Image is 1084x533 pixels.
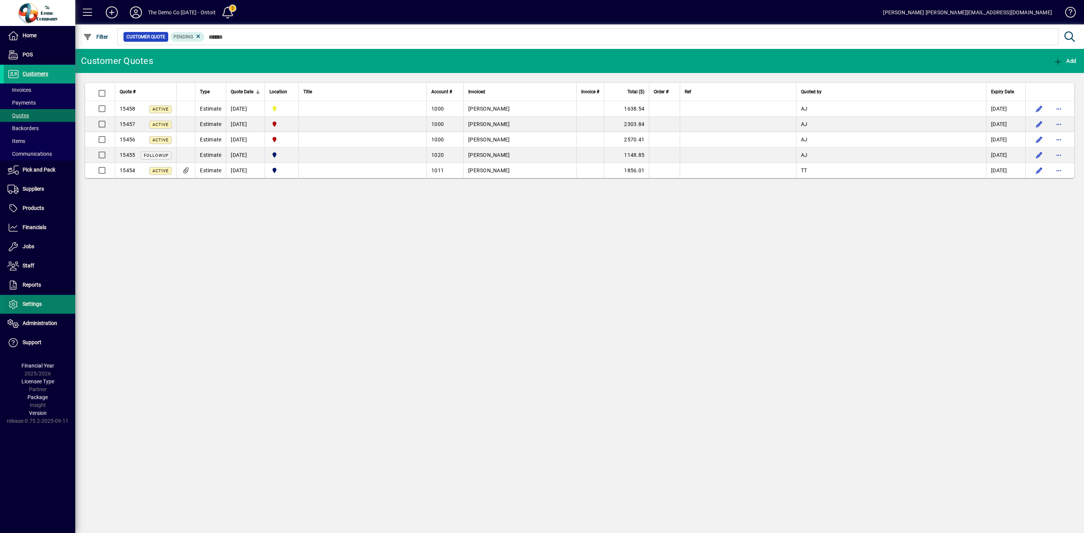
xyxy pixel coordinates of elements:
td: [DATE] [226,147,265,163]
span: [PERSON_NAME] [468,152,510,158]
span: Title [303,88,312,96]
a: Administration [4,314,75,333]
div: Quoted by [801,88,982,96]
span: Version [29,410,47,416]
a: Home [4,26,75,45]
span: Active [152,138,169,143]
span: Settings [23,301,42,307]
span: Quotes [8,112,29,118]
span: Expiry Date [991,88,1014,96]
div: Invoiced [468,88,572,96]
span: Customer Quote [126,33,165,41]
span: Backorders [8,125,39,131]
span: 15458 [120,106,135,112]
span: Quote Date [231,88,253,96]
span: Invoices [8,87,31,93]
span: Financials [23,224,46,230]
span: Suppliers [23,186,44,192]
span: Financial Year [21,363,54,369]
span: Order # [654,88,668,96]
span: TT [801,167,807,173]
span: Estimate [200,152,221,158]
td: 2303.84 [604,117,649,132]
span: [PERSON_NAME] [468,167,510,173]
span: 15454 [120,167,135,173]
span: Type [200,88,210,96]
div: Title [303,88,422,96]
a: Staff [4,257,75,275]
td: [DATE] [226,132,265,147]
a: POS [4,46,75,64]
span: 1000 [431,137,444,143]
span: Estimate [200,137,221,143]
div: Account # [431,88,459,96]
span: Communications [8,151,52,157]
span: [PERSON_NAME] [468,106,510,112]
span: 1020 [431,152,444,158]
span: 1000 [431,106,444,112]
span: [PERSON_NAME] [468,137,510,143]
span: Christchurch [269,120,294,128]
button: More options [1053,164,1065,176]
button: Add [100,6,124,19]
a: Items [4,135,75,147]
a: Products [4,199,75,218]
div: Expiry Date [991,88,1021,96]
button: Edit [1033,134,1045,146]
td: 2570.41 [604,132,649,147]
span: Active [152,107,169,112]
span: Ref [685,88,691,96]
span: 15455 [120,152,135,158]
td: 1148.85 [604,147,649,163]
span: Pending [174,34,193,39]
a: Financials [4,218,75,237]
span: Invoice # [581,88,599,96]
span: Active [152,122,169,127]
a: Pick and Pack [4,161,75,179]
a: Reports [4,276,75,295]
td: [DATE] [226,117,265,132]
td: [DATE] [226,163,265,178]
a: Settings [4,295,75,314]
span: Reports [23,282,41,288]
div: The Demo Co [DATE] - Ontoit [148,6,216,18]
span: AJ [801,137,808,143]
span: Package [27,394,48,400]
span: Jobs [23,243,34,249]
div: Order # [654,88,675,96]
span: 15457 [120,121,135,127]
span: 1000 [431,121,444,127]
span: Estimate [200,121,221,127]
div: Location [269,88,294,96]
span: Administration [23,320,57,326]
button: Edit [1033,164,1045,176]
a: Invoices [4,84,75,96]
button: More options [1053,149,1065,161]
button: More options [1053,118,1065,130]
span: Licensee Type [21,378,54,384]
span: Estimate [200,106,221,112]
span: Staff [23,263,34,269]
mat-chip: Pending Status: Pending [171,32,205,42]
span: Quote # [120,88,135,96]
td: [DATE] [226,101,265,117]
div: Quote Date [231,88,260,96]
span: Active [152,169,169,173]
td: [DATE] [986,132,1025,147]
a: Suppliers [4,180,75,199]
td: 1638.54 [604,101,649,117]
span: [PERSON_NAME] [468,121,510,127]
button: Add [1052,54,1078,68]
span: Auckland [269,166,294,175]
span: Add [1054,58,1076,64]
button: Filter [81,30,110,44]
span: FOLLOWUP [144,153,169,158]
span: Customers [23,71,48,77]
button: Edit [1033,149,1045,161]
span: 15456 [120,137,135,143]
span: Products [23,205,44,211]
td: 1856.01 [604,163,649,178]
span: Estimate [200,167,221,173]
span: Home [23,32,37,38]
span: AJ [801,152,808,158]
